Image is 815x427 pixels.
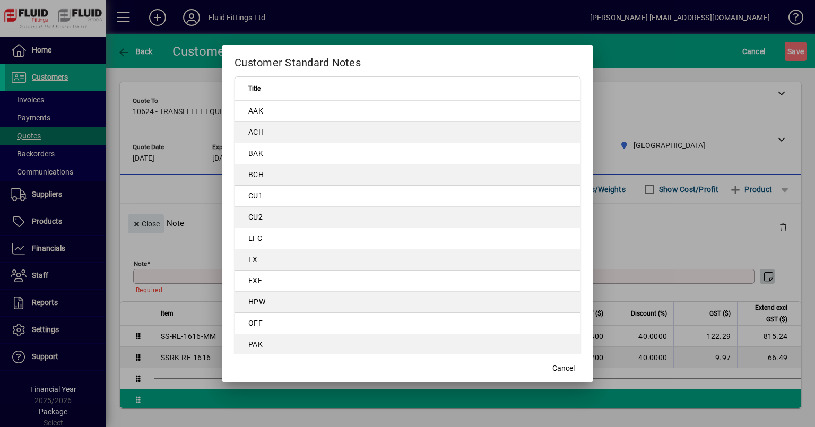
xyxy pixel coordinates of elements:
td: OFF [235,313,580,334]
td: HPW [235,292,580,313]
td: BCH [235,164,580,186]
td: PAK [235,334,580,355]
td: EFC [235,228,580,249]
span: Title [248,83,261,94]
td: EX [235,249,580,271]
span: Cancel [552,363,575,374]
td: ACH [235,122,580,143]
td: CU1 [235,186,580,207]
td: EXF [235,271,580,292]
td: CU2 [235,207,580,228]
h2: Customer Standard Notes [222,45,593,76]
td: BAK [235,143,580,164]
button: Cancel [547,359,580,378]
td: AAK [235,101,580,122]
